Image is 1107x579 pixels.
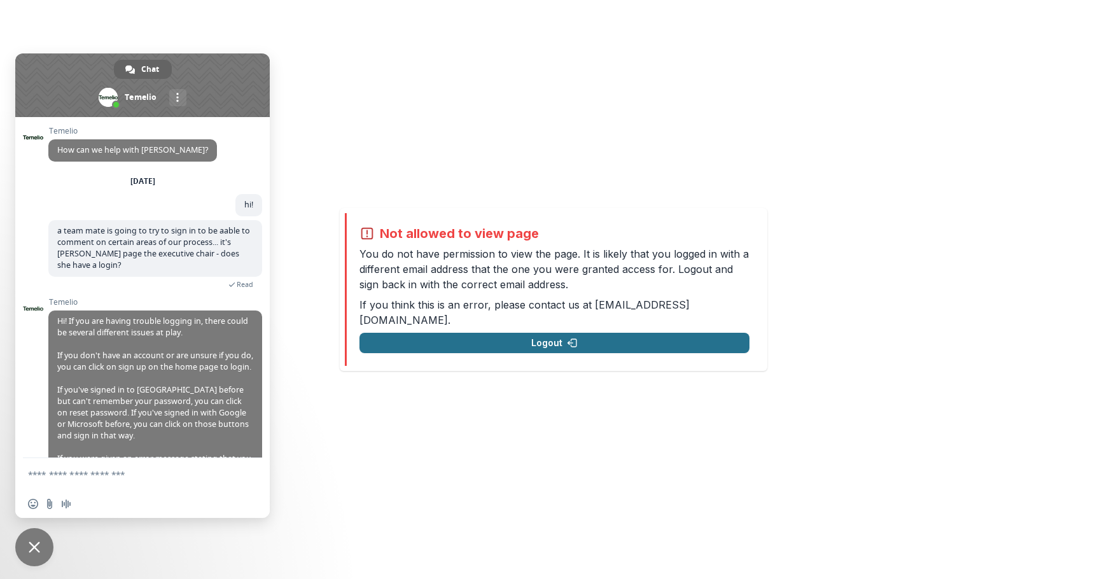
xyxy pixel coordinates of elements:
[359,297,749,328] p: If you think this is an error, please contact us at .
[244,199,253,210] span: hi!
[57,316,253,521] span: Hi! If you are having trouble logging in, there could be several different issues at play. If you...
[15,528,53,566] div: Close chat
[48,127,217,136] span: Temelio
[169,89,186,106] div: More channels
[28,469,229,480] textarea: Compose your message...
[380,226,539,241] h2: Not allowed to view page
[48,298,262,307] span: Temelio
[28,499,38,509] span: Insert an emoji
[141,60,159,79] span: Chat
[237,280,253,289] span: Read
[45,499,55,509] span: Send a file
[57,225,250,270] span: a team mate is going to try to sign in to be aable to comment on certain areas of our process... ...
[359,333,749,353] button: Logout
[57,144,208,155] span: How can we help with [PERSON_NAME]?
[114,60,172,79] div: Chat
[130,178,155,185] div: [DATE]
[359,246,749,292] p: You do not have permission to view the page. It is likely that you logged in with a different ema...
[61,499,71,509] span: Audio message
